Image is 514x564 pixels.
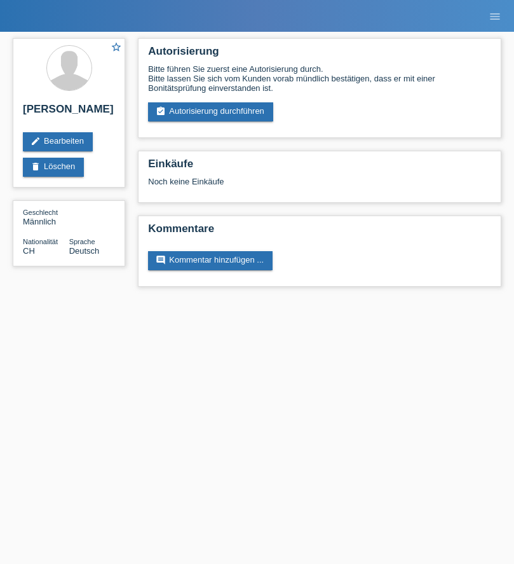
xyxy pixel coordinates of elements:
a: star_border [111,41,122,55]
i: delete [30,162,41,172]
div: Bitte führen Sie zuerst eine Autorisierung durch. Bitte lassen Sie sich vom Kunden vorab mündlich... [148,64,491,93]
span: Geschlecht [23,209,58,216]
span: Deutsch [69,246,100,256]
i: menu [489,10,501,23]
h2: [PERSON_NAME] [23,103,115,122]
a: menu [482,12,508,20]
i: edit [30,136,41,146]
div: Männlich [23,207,69,226]
a: commentKommentar hinzufügen ... [148,251,273,270]
h2: Kommentare [148,223,491,242]
span: Sprache [69,238,95,245]
i: comment [156,255,166,265]
i: star_border [111,41,122,53]
span: Nationalität [23,238,58,245]
a: deleteLöschen [23,158,84,177]
a: assignment_turned_inAutorisierung durchführen [148,102,273,121]
h2: Autorisierung [148,45,491,64]
a: editBearbeiten [23,132,93,151]
h2: Einkäufe [148,158,491,177]
span: Schweiz [23,246,35,256]
i: assignment_turned_in [156,106,166,116]
div: Noch keine Einkäufe [148,177,491,196]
